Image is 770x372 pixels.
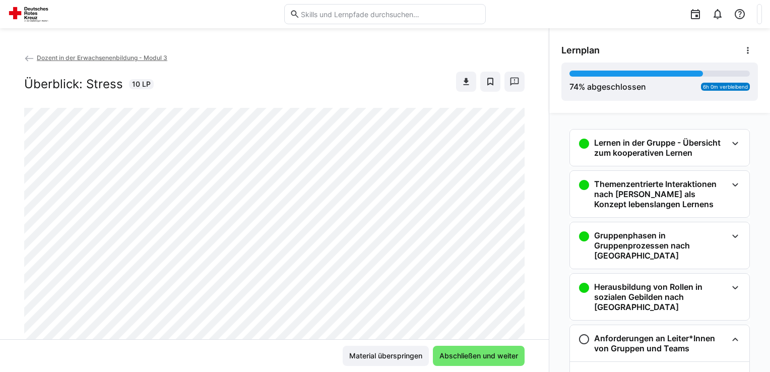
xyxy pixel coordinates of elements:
[348,351,424,361] span: Material überspringen
[24,77,123,92] h2: Überblick: Stress
[594,179,727,209] h3: Themenzentrierte Interaktionen nach [PERSON_NAME] als Konzept lebenslangen Lernens
[300,10,480,19] input: Skills und Lernpfade durchsuchen…
[24,54,167,61] a: Dozent in der Erwachsenenbildung - Modul 3
[594,230,727,261] h3: Gruppenphasen in Gruppenprozessen nach [GEOGRAPHIC_DATA]
[594,282,727,312] h3: Herausbildung von Rollen in sozialen Gebilden nach [GEOGRAPHIC_DATA]
[433,346,525,366] button: Abschließen und weiter
[132,79,151,89] span: 10 LP
[569,82,579,92] span: 74
[594,333,727,353] h3: Anforderungen an Leiter*Innen von Gruppen und Teams
[703,84,748,90] span: 6h 0m verbleibend
[561,45,600,56] span: Lernplan
[37,54,167,61] span: Dozent in der Erwachsenenbildung - Modul 3
[343,346,429,366] button: Material überspringen
[569,81,646,93] div: % abgeschlossen
[594,138,727,158] h3: Lernen in der Gruppe - Übersicht zum kooperativen Lernen
[438,351,520,361] span: Abschließen und weiter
